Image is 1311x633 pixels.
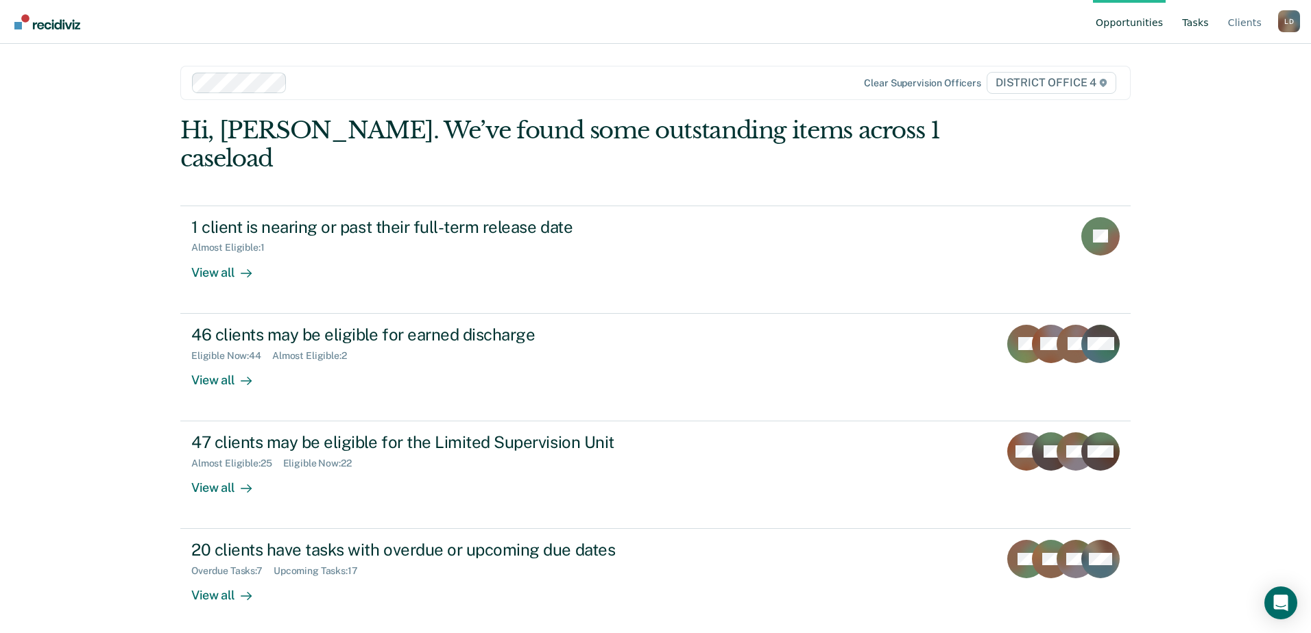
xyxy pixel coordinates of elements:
[1278,10,1300,32] div: L D
[274,565,369,577] div: Upcoming Tasks : 17
[180,421,1131,529] a: 47 clients may be eligible for the Limited Supervision UnitAlmost Eligible:25Eligible Now:22View all
[191,217,673,237] div: 1 client is nearing or past their full-term release date
[1278,10,1300,32] button: Profile dropdown button
[191,458,283,469] div: Almost Eligible : 25
[191,350,272,362] div: Eligible Now : 44
[191,469,268,496] div: View all
[191,242,276,253] div: Almost Eligible : 1
[180,206,1131,314] a: 1 client is nearing or past their full-term release dateAlmost Eligible:1View all
[283,458,363,469] div: Eligible Now : 22
[272,350,358,362] div: Almost Eligible : 2
[191,253,268,280] div: View all
[987,72,1116,94] span: DISTRICT OFFICE 4
[180,314,1131,421] a: 46 clients may be eligible for earned dischargeEligible Now:44Almost Eligible:2View all
[864,77,981,89] div: Clear supervision officers
[191,565,274,577] div: Overdue Tasks : 7
[191,577,268,604] div: View all
[191,325,673,345] div: 46 clients may be eligible for earned discharge
[191,432,673,452] div: 47 clients may be eligible for the Limited Supervision Unit
[180,116,941,173] div: Hi, [PERSON_NAME]. We’ve found some outstanding items across 1 caseload
[1264,586,1297,619] div: Open Intercom Messenger
[191,361,268,388] div: View all
[14,14,80,29] img: Recidiviz
[191,540,673,560] div: 20 clients have tasks with overdue or upcoming due dates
